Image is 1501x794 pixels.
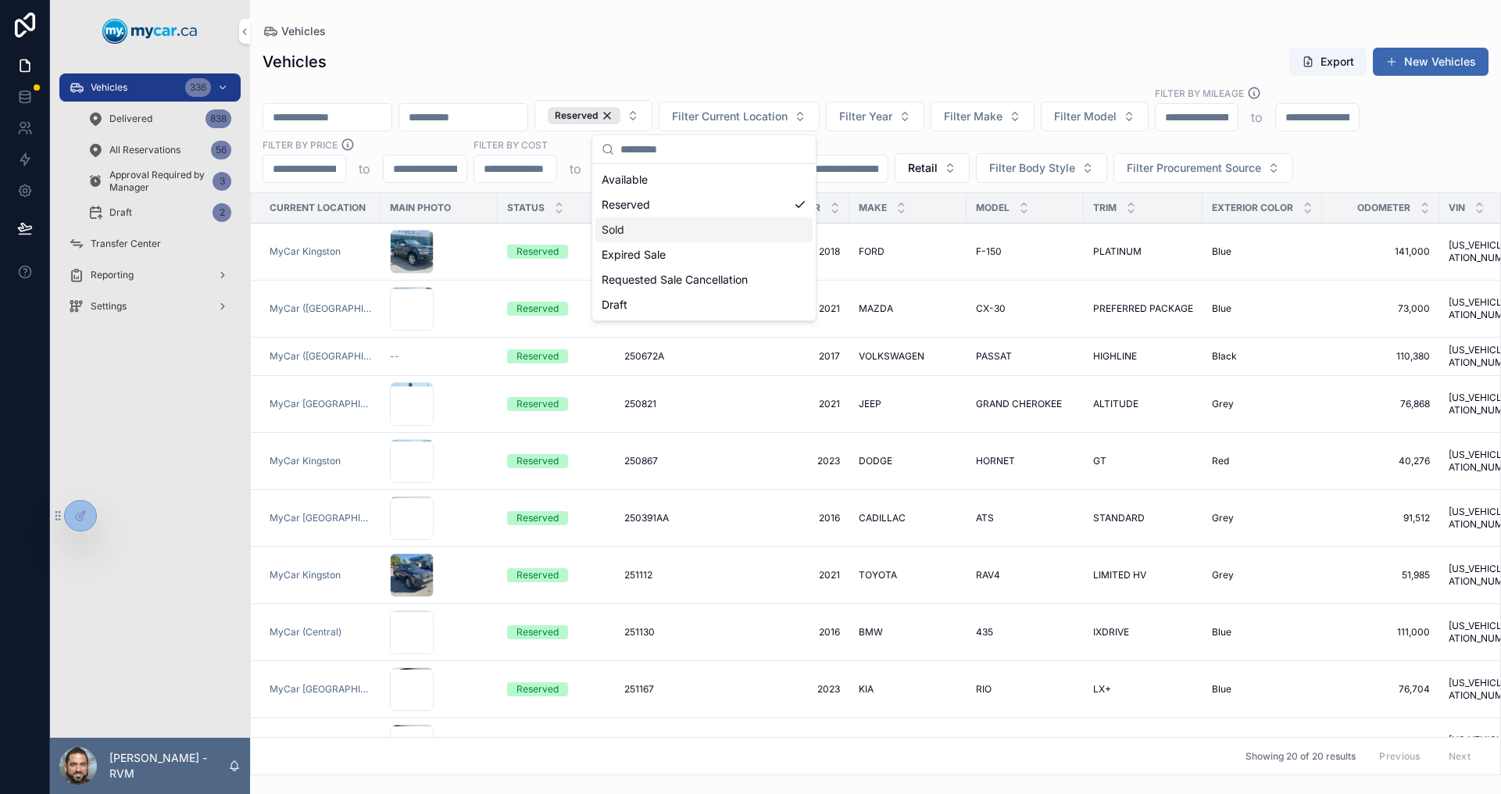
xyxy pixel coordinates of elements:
[859,683,874,696] span: KIA
[211,141,231,159] div: 56
[109,169,206,194] span: Approval Required by Manager
[270,398,371,410] a: MyCar [GEOGRAPHIC_DATA]
[742,350,840,363] a: 2017
[859,626,957,638] a: BMW
[1331,683,1430,696] span: 76,704
[859,202,887,214] span: Make
[1449,202,1465,214] span: VIN
[1212,626,1313,638] a: Blue
[1331,350,1430,363] span: 110,380
[742,455,840,467] a: 2023
[1212,350,1313,363] a: Black
[516,302,559,316] div: Reserved
[839,109,892,124] span: Filter Year
[270,455,341,467] a: MyCar Kingston
[1093,512,1193,524] a: STANDARD
[595,192,813,217] div: Reserved
[270,626,341,638] a: MyCar (Central)
[270,569,341,581] a: MyCar Kingston
[1212,455,1313,467] a: Red
[1331,302,1430,315] span: 73,000
[1212,302,1231,315] span: Blue
[1127,160,1261,176] span: Filter Procurement Source
[1331,245,1430,258] span: 141,000
[270,302,371,315] a: MyCar ([GEOGRAPHIC_DATA])
[507,245,606,259] a: Reserved
[1212,626,1231,638] span: Blue
[1093,350,1137,363] span: HIGHLINE
[859,455,957,467] a: DODGE
[859,626,883,638] span: BMW
[1331,626,1430,638] a: 111,000
[595,242,813,267] div: Expired Sale
[742,569,840,581] span: 2021
[624,626,723,638] a: 251130
[91,269,134,281] span: Reporting
[976,302,1074,315] a: CX-30
[976,153,1107,183] button: Select Button
[1212,202,1293,214] span: Exterior Color
[976,302,1006,315] span: CX-30
[624,398,656,410] span: 250821
[270,683,371,696] a: MyCar [GEOGRAPHIC_DATA]
[1331,398,1430,410] span: 76,868
[516,454,559,468] div: Reserved
[859,245,957,258] a: FORD
[976,455,1015,467] span: HORNET
[507,682,606,696] a: Reserved
[592,164,816,320] div: Suggestions
[1251,108,1263,127] p: to
[1331,512,1430,524] span: 91,512
[944,109,1002,124] span: Filter Make
[270,455,371,467] a: MyCar Kingston
[624,455,723,467] a: 250867
[1212,569,1234,581] span: Grey
[976,398,1062,410] span: GRAND CHEROKEE
[263,51,327,73] h1: Vehicles
[516,349,559,363] div: Reserved
[742,626,840,638] a: 2016
[270,512,371,524] a: MyCar [GEOGRAPHIC_DATA]
[1155,86,1244,100] label: Filter By Mileage
[78,136,241,164] a: All Reservations56
[859,245,885,258] span: FORD
[270,245,341,258] span: MyCar Kingston
[59,292,241,320] a: Settings
[859,512,906,524] span: CADILLAC
[270,350,371,363] span: MyCar ([GEOGRAPHIC_DATA])
[1093,398,1138,410] span: ALTITUDE
[976,455,1074,467] a: HORNET
[213,203,231,222] div: 2
[516,397,559,411] div: Reserved
[390,350,488,363] a: --
[624,350,723,363] a: 250672A
[624,455,658,467] span: 250867
[1331,569,1430,581] span: 51,985
[1093,202,1117,214] span: Trim
[595,292,813,317] div: Draft
[1093,626,1193,638] a: IXDRIVE
[548,107,620,124] div: Reserved
[1331,455,1430,467] a: 40,276
[976,245,1002,258] span: F-150
[59,73,241,102] a: Vehicles336
[507,397,606,411] a: Reserved
[1093,626,1129,638] span: IXDRIVE
[1212,302,1313,315] a: Blue
[507,568,606,582] a: Reserved
[624,569,723,581] a: 251112
[109,750,228,781] p: [PERSON_NAME] - RVM
[516,682,559,696] div: Reserved
[78,105,241,133] a: Delivered838
[1113,153,1293,183] button: Select Button
[1289,48,1367,76] button: Export
[742,683,840,696] a: 2023
[976,626,993,638] span: 435
[624,398,723,410] a: 250821
[1093,683,1193,696] a: LX+
[1357,202,1410,214] span: Odometer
